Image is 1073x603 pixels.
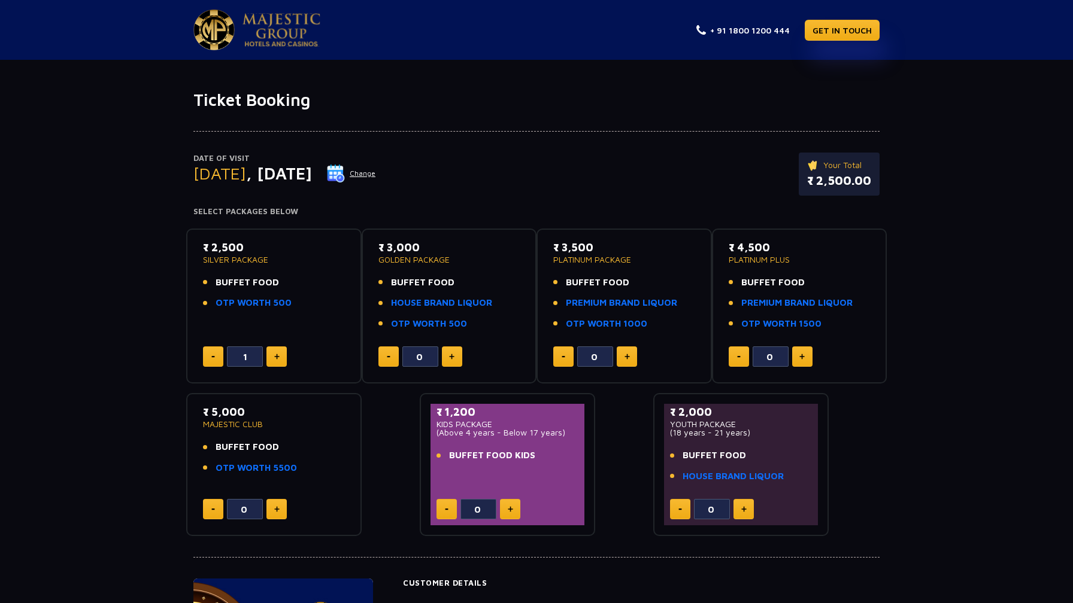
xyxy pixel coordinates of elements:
[625,354,630,360] img: plus
[741,506,747,512] img: plus
[696,24,790,36] a: + 91 1800 1200 444
[274,354,280,360] img: plus
[216,296,292,310] a: OTP WORTH 500
[678,508,682,510] img: minus
[203,239,345,255] p: ₹ 2,500
[449,354,454,360] img: plus
[741,276,805,290] span: BUFFET FOOD
[445,508,448,510] img: minus
[566,276,629,290] span: BUFFET FOOD
[807,159,820,172] img: ticket
[193,153,376,165] p: Date of Visit
[193,90,880,110] h1: Ticket Booking
[807,172,871,190] p: ₹ 2,500.00
[670,420,812,428] p: YOUTH PACKAGE
[741,317,822,331] a: OTP WORTH 1500
[683,449,746,462] span: BUFFET FOOD
[403,578,880,588] h4: Customer Details
[216,276,279,290] span: BUFFET FOOD
[203,404,345,420] p: ₹ 5,000
[799,354,805,360] img: plus
[216,461,297,475] a: OTP WORTH 5500
[243,13,320,47] img: Majestic Pride
[203,255,345,264] p: SILVER PACKAGE
[670,428,812,437] p: (18 years - 21 years)
[566,317,647,331] a: OTP WORTH 1000
[193,207,880,217] h4: Select Packages Below
[805,20,880,41] a: GET IN TOUCH
[193,10,235,50] img: Majestic Pride
[737,356,741,358] img: minus
[437,428,578,437] p: (Above 4 years - Below 17 years)
[741,296,853,310] a: PREMIUM BRAND LIQUOR
[378,239,520,255] p: ₹ 3,000
[387,356,390,358] img: minus
[670,404,812,420] p: ₹ 2,000
[437,420,578,428] p: KIDS PACKAGE
[391,317,467,331] a: OTP WORTH 500
[553,239,695,255] p: ₹ 3,500
[508,506,513,512] img: plus
[211,508,215,510] img: minus
[274,506,280,512] img: plus
[437,404,578,420] p: ₹ 1,200
[216,440,279,454] span: BUFFET FOOD
[683,470,784,483] a: HOUSE BRAND LIQUOR
[553,255,695,264] p: PLATINUM PACKAGE
[326,164,376,183] button: Change
[378,255,520,264] p: GOLDEN PACKAGE
[729,255,871,264] p: PLATINUM PLUS
[193,163,246,183] span: [DATE]
[391,296,492,310] a: HOUSE BRAND LIQUOR
[729,239,871,255] p: ₹ 4,500
[246,163,312,183] span: , [DATE]
[391,276,454,290] span: BUFFET FOOD
[807,159,871,172] p: Your Total
[203,420,345,428] p: MAJESTIC CLUB
[562,356,565,358] img: minus
[211,356,215,358] img: minus
[566,296,677,310] a: PREMIUM BRAND LIQUOR
[449,449,535,462] span: BUFFET FOOD KIDS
